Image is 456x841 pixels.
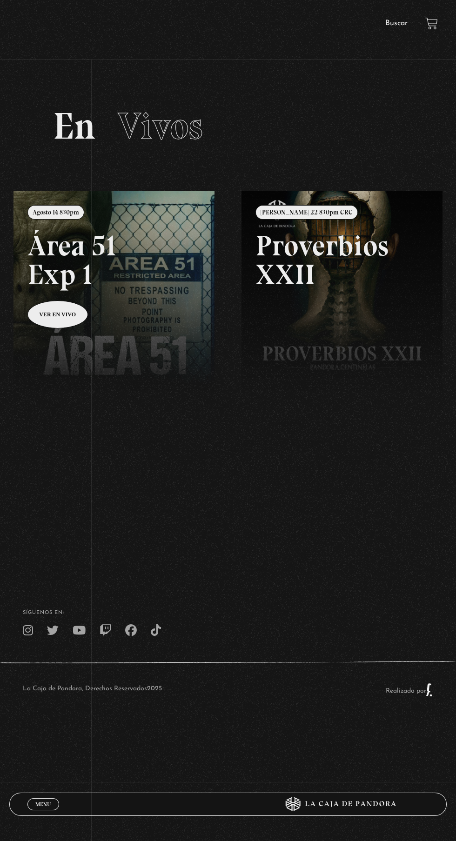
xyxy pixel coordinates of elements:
a: View your shopping cart [425,17,438,30]
p: La Caja de Pandora, Derechos Reservados 2025 [23,683,162,697]
h2: En [53,107,403,145]
a: Realizado por [386,687,433,694]
span: Vivos [118,104,203,148]
a: Buscar [385,20,408,27]
h4: SÍguenos en: [23,610,433,615]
